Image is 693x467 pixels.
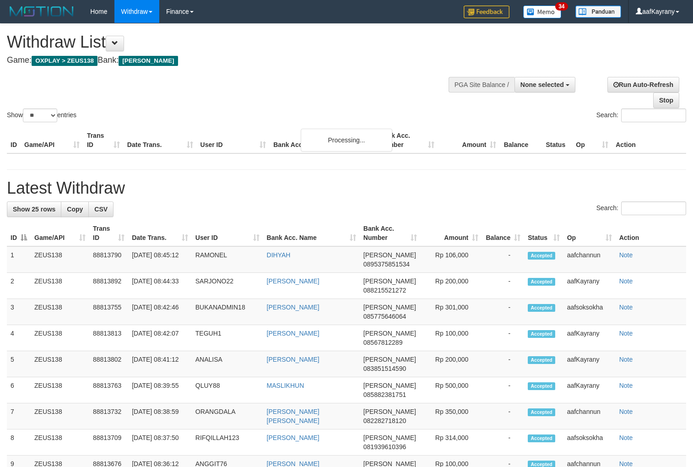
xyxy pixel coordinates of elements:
[619,408,633,415] a: Note
[363,330,416,337] span: [PERSON_NAME]
[89,403,128,429] td: 88813732
[563,429,616,456] td: aafsoksokha
[192,220,263,246] th: User ID: activate to sort column ascending
[94,206,108,213] span: CSV
[267,434,319,441] a: [PERSON_NAME]
[7,429,31,456] td: 8
[421,325,482,351] td: Rp 100,000
[528,252,555,260] span: Accepted
[89,429,128,456] td: 88813709
[21,127,83,153] th: Game/API
[192,246,263,273] td: RAMONEL
[619,434,633,441] a: Note
[363,356,416,363] span: [PERSON_NAME]
[124,127,197,153] th: Date Trans.
[363,391,406,398] span: Copy 085882381751 to clipboard
[363,277,416,285] span: [PERSON_NAME]
[482,377,524,403] td: -
[514,77,575,92] button: None selected
[482,351,524,377] td: -
[128,220,192,246] th: Date Trans.: activate to sort column ascending
[89,377,128,403] td: 88813763
[192,403,263,429] td: ORANGDALA
[363,251,416,259] span: [PERSON_NAME]
[301,129,392,152] div: Processing...
[421,220,482,246] th: Amount: activate to sort column ascending
[528,356,555,364] span: Accepted
[596,109,686,122] label: Search:
[128,403,192,429] td: [DATE] 08:38:59
[464,5,509,18] img: Feedback.jpg
[267,277,319,285] a: [PERSON_NAME]
[67,206,83,213] span: Copy
[7,201,61,217] a: Show 25 rows
[363,287,406,294] span: Copy 088215521272 to clipboard
[31,273,89,299] td: ZEUS138
[89,299,128,325] td: 88813755
[363,434,416,441] span: [PERSON_NAME]
[31,325,89,351] td: ZEUS138
[13,206,55,213] span: Show 25 rows
[542,127,572,153] th: Status
[421,429,482,456] td: Rp 314,000
[563,220,616,246] th: Op: activate to sort column ascending
[7,220,31,246] th: ID: activate to sort column descending
[482,429,524,456] td: -
[7,127,21,153] th: ID
[192,377,263,403] td: QLUY88
[563,273,616,299] td: aafKayrany
[523,5,562,18] img: Button%20Memo.svg
[482,220,524,246] th: Balance: activate to sort column ascending
[128,325,192,351] td: [DATE] 08:42:07
[32,56,97,66] span: OXPLAY > ZEUS138
[267,408,319,424] a: [PERSON_NAME] [PERSON_NAME]
[621,109,686,122] input: Search:
[89,246,128,273] td: 88813790
[596,201,686,215] label: Search:
[528,408,555,416] span: Accepted
[421,377,482,403] td: Rp 500,000
[23,109,57,122] select: Showentries
[482,246,524,273] td: -
[7,246,31,273] td: 1
[31,246,89,273] td: ZEUS138
[31,220,89,246] th: Game/API: activate to sort column ascending
[363,365,406,372] span: Copy 083851514590 to clipboard
[607,77,679,92] a: Run Auto-Refresh
[267,251,291,259] a: DIHYAH
[500,127,542,153] th: Balance
[128,429,192,456] td: [DATE] 08:37:50
[482,325,524,351] td: -
[83,127,124,153] th: Trans ID
[7,109,76,122] label: Show entries
[7,299,31,325] td: 3
[119,56,178,66] span: [PERSON_NAME]
[438,127,500,153] th: Amount
[267,330,319,337] a: [PERSON_NAME]
[572,127,612,153] th: Op
[621,201,686,215] input: Search:
[421,403,482,429] td: Rp 350,000
[128,246,192,273] td: [DATE] 08:45:12
[192,273,263,299] td: SARJONO22
[363,408,416,415] span: [PERSON_NAME]
[575,5,621,18] img: panduan.png
[31,377,89,403] td: ZEUS138
[482,403,524,429] td: -
[89,351,128,377] td: 88813802
[449,77,514,92] div: PGA Site Balance /
[421,273,482,299] td: Rp 200,000
[7,403,31,429] td: 7
[619,330,633,337] a: Note
[619,304,633,311] a: Note
[363,339,403,346] span: Copy 08567812289 to clipboard
[128,273,192,299] td: [DATE] 08:44:33
[528,304,555,312] span: Accepted
[89,325,128,351] td: 88813813
[616,220,686,246] th: Action
[128,377,192,403] td: [DATE] 08:39:55
[528,382,555,390] span: Accepted
[267,356,319,363] a: [PERSON_NAME]
[7,377,31,403] td: 6
[31,351,89,377] td: ZEUS138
